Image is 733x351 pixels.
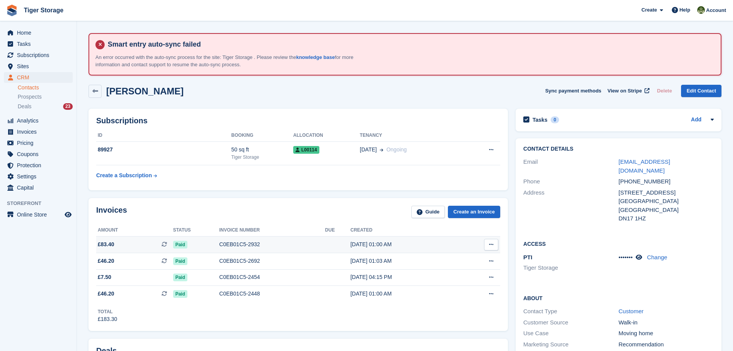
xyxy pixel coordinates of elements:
span: Settings [17,171,63,182]
div: [DATE] 01:00 AM [351,290,458,298]
span: Create [641,6,657,14]
span: PTI [523,254,532,260]
div: Tiger Storage [231,154,293,161]
th: Amount [96,224,173,237]
span: Storefront [7,200,77,207]
div: 23 [63,103,73,110]
div: Use Case [523,329,618,338]
a: Deals 23 [18,102,73,111]
a: menu [4,171,73,182]
p: An error occurred with the auto-sync process for the site: Tiger Storage . Please review the for ... [95,54,365,69]
a: Contacts [18,84,73,91]
span: CRM [17,72,63,83]
span: £46.20 [98,257,114,265]
div: Customer Source [523,318,618,327]
a: menu [4,160,73,171]
a: knowledge base [296,54,335,60]
a: Customer [619,308,644,314]
div: Address [523,188,618,223]
span: Paid [173,290,187,298]
h2: Tasks [533,116,548,123]
h2: [PERSON_NAME] [106,86,184,96]
div: C0EB01C5-2692 [219,257,325,265]
div: Contact Type [523,307,618,316]
div: 0 [551,116,559,123]
div: C0EB01C5-2932 [219,240,325,249]
th: Booking [231,129,293,142]
div: [STREET_ADDRESS] [619,188,714,197]
div: 89927 [96,146,231,154]
span: Subscriptions [17,50,63,60]
span: Pricing [17,138,63,148]
div: [GEOGRAPHIC_DATA] [619,197,714,206]
span: Sites [17,61,63,72]
h2: Contact Details [523,146,714,152]
span: Analytics [17,115,63,126]
a: menu [4,50,73,60]
div: C0EB01C5-2454 [219,273,325,281]
span: Capital [17,182,63,193]
th: Status [173,224,219,237]
div: Phone [523,177,618,186]
a: menu [4,182,73,193]
a: menu [4,138,73,148]
div: [DATE] 01:00 AM [351,240,458,249]
span: Paid [173,241,187,249]
span: Account [706,7,726,14]
h4: Smart entry auto-sync failed [105,40,715,49]
a: menu [4,61,73,72]
a: Preview store [63,210,73,219]
a: Prospects [18,93,73,101]
span: Paid [173,257,187,265]
div: Create a Subscription [96,171,152,180]
th: Tenancy [360,129,464,142]
a: Tiger Storage [21,4,67,17]
th: ID [96,129,231,142]
button: Delete [654,85,675,97]
a: Add [691,116,701,124]
span: [DATE] [360,146,377,154]
h2: Subscriptions [96,116,500,125]
li: Tiger Storage [523,264,618,272]
div: DN17 1HZ [619,214,714,223]
div: Walk-in [619,318,714,327]
h2: Invoices [96,206,127,218]
div: Marketing Source [523,340,618,349]
img: Matthew Ellwood [697,6,705,14]
a: [EMAIL_ADDRESS][DOMAIN_NAME] [619,158,670,174]
div: Recommendation [619,340,714,349]
img: stora-icon-8386f47178a22dfd0bd8f6a31ec36ba5ce8667c1dd55bd0f319d3a0aa187defe.svg [6,5,18,16]
span: Paid [173,274,187,281]
a: Edit Contact [681,85,721,97]
th: Due [325,224,351,237]
div: 50 sq ft [231,146,293,154]
div: [DATE] 01:03 AM [351,257,458,265]
span: ••••••• [619,254,633,260]
div: £183.30 [98,315,117,323]
a: menu [4,149,73,160]
span: £83.40 [98,240,114,249]
th: Created [351,224,458,237]
div: C0EB01C5-2448 [219,290,325,298]
span: Ongoing [386,146,407,153]
a: View on Stripe [604,85,651,97]
a: menu [4,72,73,83]
span: Coupons [17,149,63,160]
span: Tasks [17,39,63,49]
a: menu [4,115,73,126]
span: Protection [17,160,63,171]
th: Invoice number [219,224,325,237]
span: Home [17,27,63,38]
span: L00114 [293,146,319,154]
div: [DATE] 04:15 PM [351,273,458,281]
h2: Access [523,240,714,247]
span: Help [680,6,690,14]
a: Change [647,254,668,260]
a: menu [4,126,73,137]
div: Total [98,308,117,315]
div: [GEOGRAPHIC_DATA] [619,206,714,215]
span: Prospects [18,93,42,101]
span: Deals [18,103,32,110]
a: menu [4,39,73,49]
span: Invoices [17,126,63,137]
